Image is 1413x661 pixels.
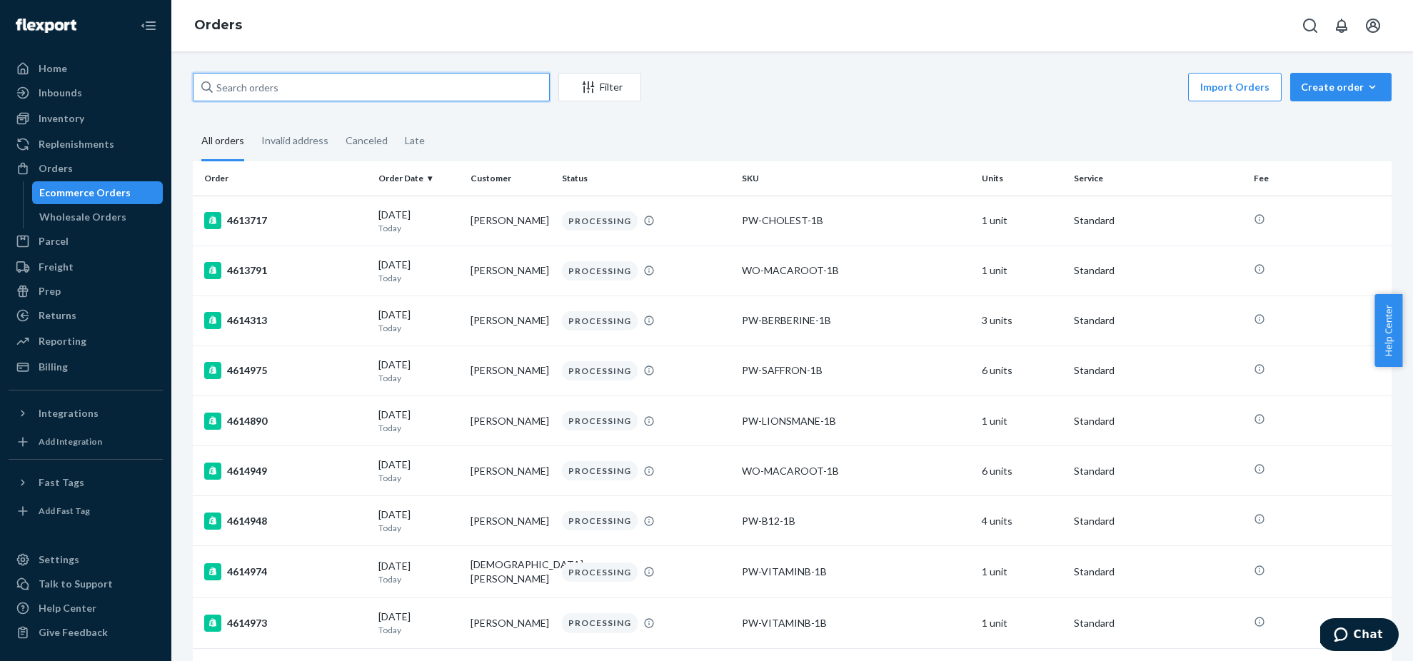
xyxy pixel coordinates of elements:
div: [DATE] [378,208,459,234]
div: Late [405,122,425,159]
a: Freight [9,256,163,278]
p: Today [378,272,459,284]
th: Status [556,161,736,196]
a: Orders [194,17,242,33]
p: Standard [1074,213,1242,228]
td: [PERSON_NAME] [465,598,557,648]
button: Open Search Box [1296,11,1324,40]
div: Inventory [39,111,84,126]
td: [PERSON_NAME] [465,246,557,296]
div: [DATE] [378,559,459,585]
div: Ecommerce Orders [39,186,131,200]
td: [PERSON_NAME] [465,196,557,246]
div: PW-VITAMINB-1B [742,565,970,579]
div: Give Feedback [39,625,108,640]
div: PROCESSING [562,411,638,430]
div: Talk to Support [39,577,113,591]
div: PW-B12-1B [742,514,970,528]
div: WO-MACAROOT-1B [742,464,970,478]
div: Reporting [39,334,86,348]
div: PW-BERBERINE-1B [742,313,970,328]
img: Flexport logo [16,19,76,33]
div: PROCESSING [562,461,638,480]
div: Fast Tags [39,475,84,490]
p: Standard [1074,565,1242,579]
p: Standard [1074,464,1242,478]
ol: breadcrumbs [183,5,253,46]
td: [PERSON_NAME] [465,296,557,345]
td: 1 unit [976,196,1068,246]
button: Talk to Support [9,572,163,595]
button: Import Orders [1188,73,1282,101]
div: 4613791 [204,262,367,279]
td: 6 units [976,446,1068,496]
div: [DATE] [378,508,459,534]
a: Home [9,57,163,80]
button: Filter [558,73,641,101]
div: Billing [39,360,68,374]
div: Add Fast Tag [39,505,90,517]
button: Integrations [9,402,163,425]
div: Orders [39,161,73,176]
th: Order Date [373,161,465,196]
a: Ecommerce Orders [32,181,164,204]
p: Today [378,624,459,636]
div: PROCESSING [562,311,638,330]
div: PROCESSING [562,361,638,380]
div: PW-LIONSMANE-1B [742,414,970,428]
a: Reporting [9,330,163,353]
p: Standard [1074,414,1242,428]
td: [PERSON_NAME] [465,496,557,546]
a: Settings [9,548,163,571]
div: WO-MACAROOT-1B [742,263,970,278]
p: Standard [1074,616,1242,630]
div: Customer [471,172,551,184]
td: 1 unit [976,598,1068,648]
div: Integrations [39,406,99,420]
p: Today [378,322,459,334]
div: Parcel [39,234,69,248]
div: PROCESSING [562,261,638,281]
div: Wholesale Orders [39,210,126,224]
th: SKU [736,161,976,196]
a: Prep [9,280,163,303]
a: Inventory [9,107,163,130]
div: 4614948 [204,513,367,530]
div: [DATE] [378,458,459,484]
div: Create order [1301,80,1381,94]
div: 4614973 [204,615,367,632]
div: 4614975 [204,362,367,379]
th: Order [193,161,373,196]
div: Canceled [346,122,388,159]
button: Fast Tags [9,471,163,494]
p: Standard [1074,363,1242,378]
a: Billing [9,355,163,378]
div: [DATE] [378,358,459,384]
div: 4614890 [204,413,367,430]
div: 4614313 [204,312,367,329]
a: Inbounds [9,81,163,104]
p: Today [378,222,459,234]
button: Close Navigation [134,11,163,40]
div: PROCESSING [562,562,638,582]
button: Help Center [1374,294,1402,367]
div: Home [39,61,67,76]
th: Service [1068,161,1248,196]
a: Wholesale Orders [32,206,164,228]
a: Add Integration [9,430,163,453]
td: 6 units [976,345,1068,395]
td: [DEMOGRAPHIC_DATA][PERSON_NAME] [465,546,557,598]
div: 4614974 [204,563,367,580]
div: PROCESSING [562,211,638,231]
p: Standard [1074,263,1242,278]
td: [PERSON_NAME] [465,345,557,395]
iframe: Opens a widget where you can chat to one of our agents [1320,618,1399,654]
button: Open account menu [1359,11,1387,40]
td: 1 unit [976,396,1068,446]
div: Add Integration [39,435,102,448]
td: 3 units [976,296,1068,345]
button: Open notifications [1327,11,1356,40]
td: 1 unit [976,546,1068,598]
div: Inbounds [39,86,82,100]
